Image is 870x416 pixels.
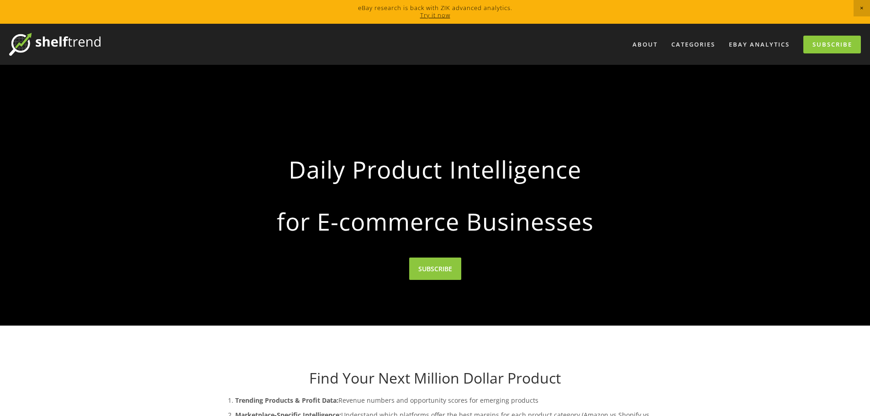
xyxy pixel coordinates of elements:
[217,369,654,387] h1: Find Your Next Million Dollar Product
[723,37,796,52] a: eBay Analytics
[9,33,100,56] img: ShelfTrend
[232,148,639,191] strong: Daily Product Intelligence
[420,11,450,19] a: Try it now
[235,395,654,406] p: Revenue numbers and opportunity scores for emerging products
[803,36,861,53] a: Subscribe
[232,200,639,243] strong: for E-commerce Businesses
[235,396,338,405] strong: Trending Products & Profit Data:
[627,37,664,52] a: About
[665,37,721,52] div: Categories
[409,258,461,280] a: SUBSCRIBE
